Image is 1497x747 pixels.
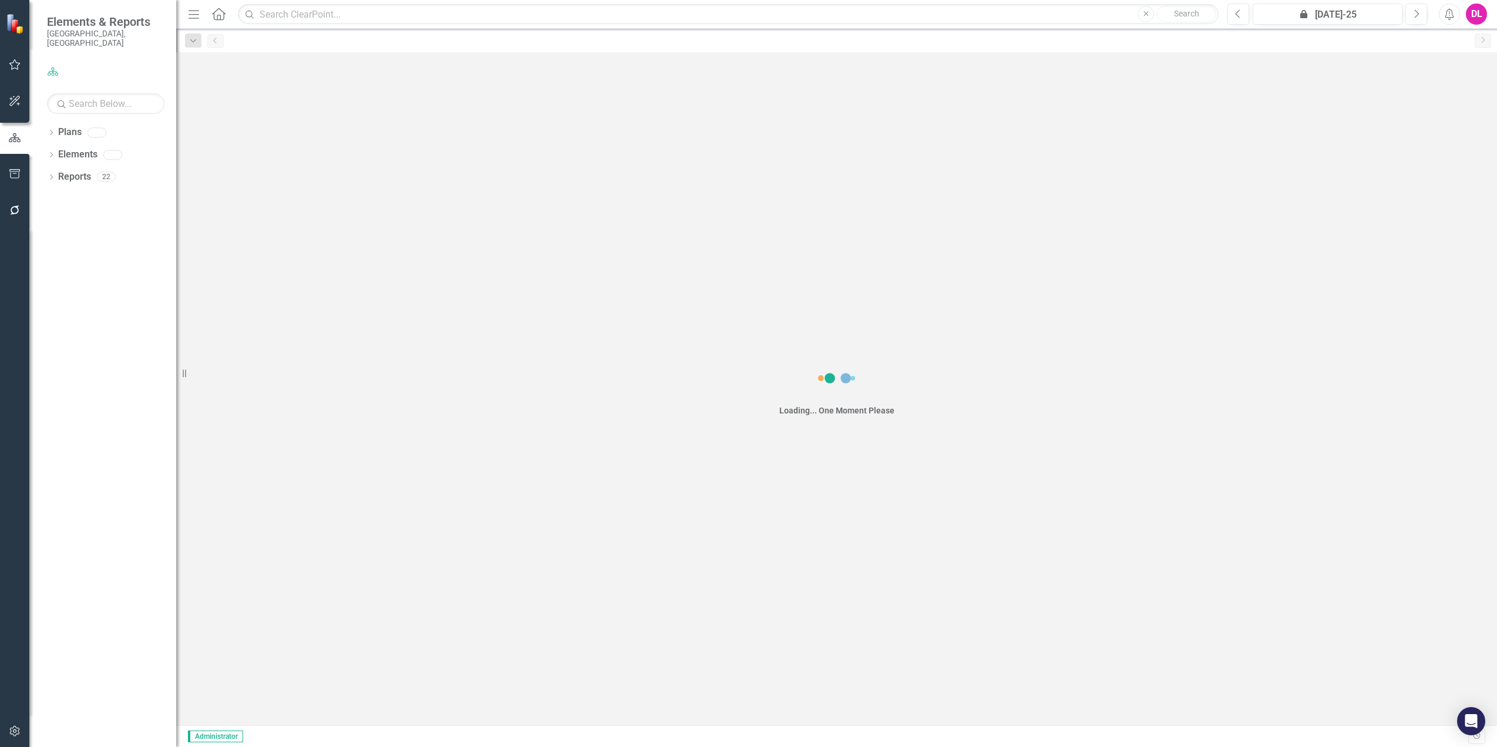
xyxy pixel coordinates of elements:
[1466,4,1487,25] button: DL
[1257,8,1398,22] div: [DATE]-25
[47,29,164,48] small: [GEOGRAPHIC_DATA], [GEOGRAPHIC_DATA]
[97,172,116,182] div: 22
[58,126,82,139] a: Plans
[1157,6,1216,22] button: Search
[1457,707,1485,735] div: Open Intercom Messenger
[779,405,894,416] div: Loading... One Moment Please
[47,15,164,29] span: Elements & Reports
[1174,9,1199,18] span: Search
[188,731,243,742] span: Administrator
[58,170,91,184] a: Reports
[6,13,27,34] img: ClearPoint Strategy
[47,93,164,114] input: Search Below...
[238,4,1219,25] input: Search ClearPoint...
[58,148,97,161] a: Elements
[1253,4,1402,25] button: [DATE]-25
